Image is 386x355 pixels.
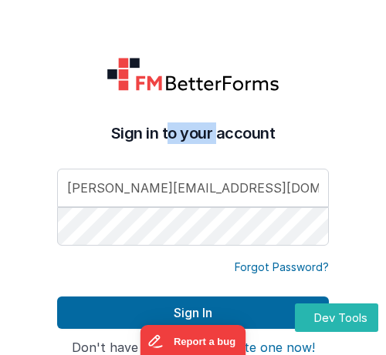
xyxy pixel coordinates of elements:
[57,341,329,355] h4: Don't have an account?
[235,260,329,275] a: Forgot Password?
[295,303,378,332] button: Dev Tools
[216,341,315,355] button: Create one now!
[57,122,329,144] h4: Sign in to your account
[57,169,329,207] input: Email Address
[57,296,329,329] button: Sign In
